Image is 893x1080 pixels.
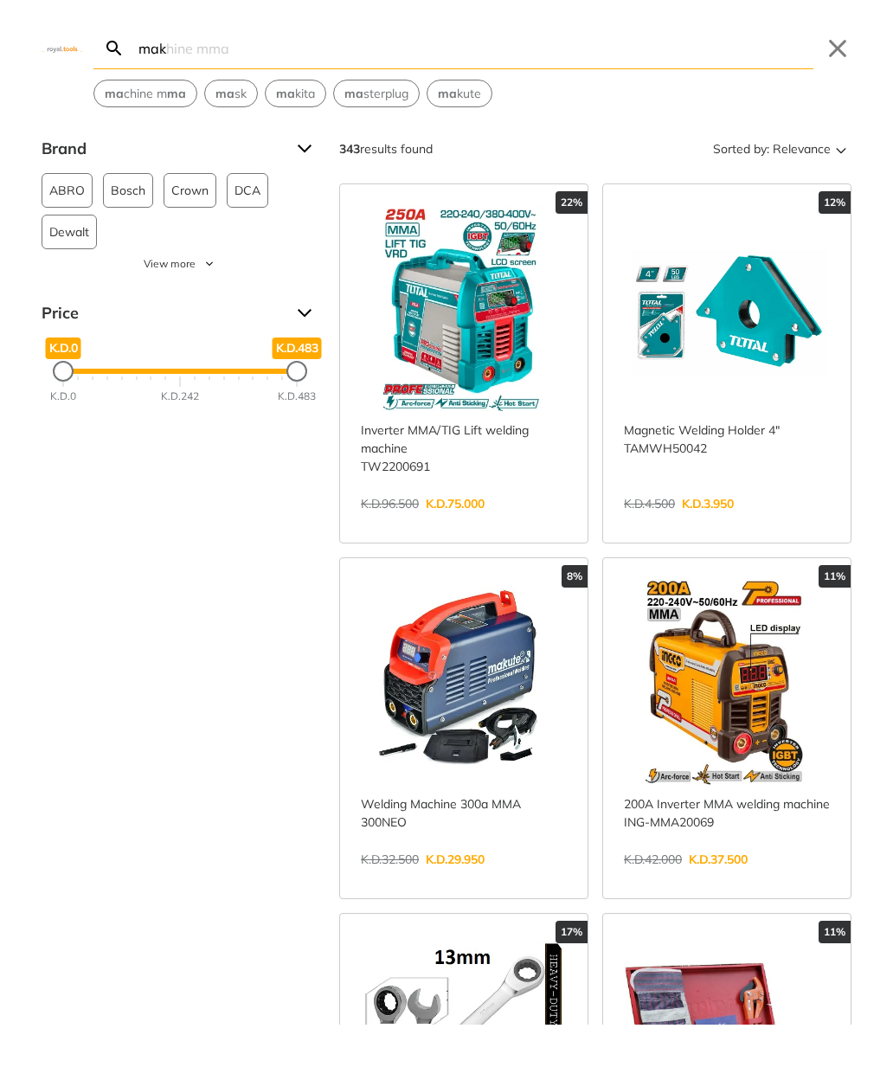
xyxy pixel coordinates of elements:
[831,138,851,159] svg: Sort
[427,80,492,107] div: Suggestion: makute
[266,80,325,106] button: Select suggestion: makita
[215,85,247,103] span: sk
[42,299,284,327] span: Price
[42,256,318,272] button: View more
[819,191,851,214] div: 12%
[105,86,124,101] strong: ma
[42,173,93,208] button: ABRO
[111,174,145,207] span: Bosch
[556,191,588,214] div: 22%
[49,215,89,248] span: Dewalt
[135,28,813,68] input: Search…
[171,174,209,207] span: Crown
[42,135,284,163] span: Brand
[105,85,186,103] span: chine m
[819,565,851,588] div: 11%
[144,256,196,272] span: View more
[104,38,125,59] svg: Search
[710,135,851,163] button: Sorted by:Relevance Sort
[427,80,491,106] button: Select suggestion: makute
[164,173,216,208] button: Crown
[53,361,74,382] div: Minimum Price
[265,80,326,107] div: Suggestion: makita
[215,86,234,101] strong: ma
[49,174,85,207] span: ABRO
[93,80,197,107] div: Suggestion: machine mma
[344,85,408,103] span: sterplug
[339,135,433,163] div: results found
[42,215,97,249] button: Dewalt
[205,80,257,106] button: Select suggestion: mask
[276,86,295,101] strong: ma
[824,35,851,62] button: Close
[438,86,457,101] strong: ma
[167,86,186,101] strong: ma
[204,80,258,107] div: Suggestion: mask
[234,174,260,207] span: DCA
[333,80,420,107] div: Suggestion: masterplug
[334,80,419,106] button: Select suggestion: masterplug
[819,921,851,943] div: 11%
[773,135,831,163] span: Relevance
[276,85,315,103] span: kita
[286,361,307,382] div: Maximum Price
[103,173,153,208] button: Bosch
[438,85,481,103] span: kute
[339,141,360,157] strong: 343
[161,389,199,404] div: K.D.242
[562,565,588,588] div: 8%
[227,173,268,208] button: DCA
[94,80,196,106] button: Select suggestion: machine mma
[42,44,83,52] img: Close
[50,389,76,404] div: K.D.0
[278,389,316,404] div: K.D.483
[344,86,363,101] strong: ma
[556,921,588,943] div: 17%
